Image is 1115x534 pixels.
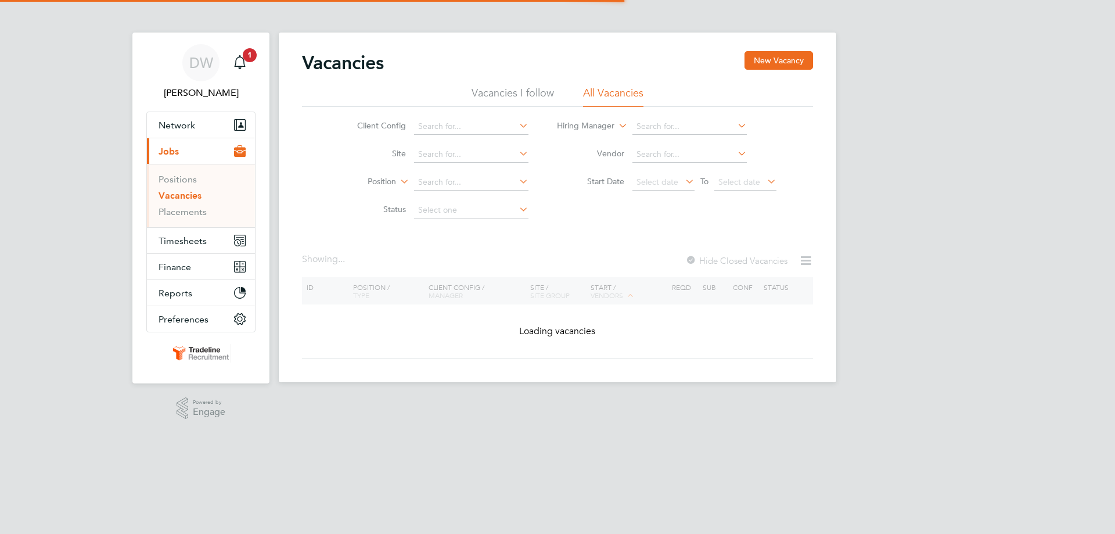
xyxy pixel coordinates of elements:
[548,120,614,132] label: Hiring Manager
[159,174,197,185] a: Positions
[159,288,192,299] span: Reports
[147,112,255,138] button: Network
[228,44,251,81] a: 1
[685,255,787,266] label: Hide Closed Vacancies
[338,253,345,265] span: ...
[744,51,813,70] button: New Vacancy
[414,202,528,218] input: Select one
[177,397,226,420] a: Powered byEngage
[147,306,255,332] button: Preferences
[636,177,678,187] span: Select date
[147,164,255,227] div: Jobs
[718,177,760,187] span: Select date
[414,146,528,163] input: Search for...
[329,176,396,188] label: Position
[171,344,231,363] img: tradelinerecruitment-logo-retina.png
[159,190,202,201] a: Vacancies
[193,397,225,407] span: Powered by
[147,138,255,164] button: Jobs
[159,120,195,131] span: Network
[339,148,406,159] label: Site
[147,228,255,253] button: Timesheets
[147,280,255,306] button: Reports
[632,119,747,135] input: Search for...
[243,48,257,62] span: 1
[583,86,643,107] li: All Vacancies
[159,206,207,217] a: Placements
[557,176,624,187] label: Start Date
[472,86,554,107] li: Vacancies I follow
[632,146,747,163] input: Search for...
[557,148,624,159] label: Vendor
[159,235,207,246] span: Timesheets
[193,407,225,417] span: Engage
[302,51,384,74] h2: Vacancies
[302,253,347,266] div: Showing
[159,261,191,273] span: Finance
[147,254,255,279] button: Finance
[146,344,256,363] a: Go to home page
[339,204,406,214] label: Status
[132,33,269,384] nav: Main navigation
[414,119,528,135] input: Search for...
[146,86,256,100] span: Dean Warren
[414,174,528,191] input: Search for...
[159,146,179,157] span: Jobs
[189,55,213,70] span: DW
[159,314,208,325] span: Preferences
[697,174,712,189] span: To
[146,44,256,100] a: DW[PERSON_NAME]
[339,120,406,131] label: Client Config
